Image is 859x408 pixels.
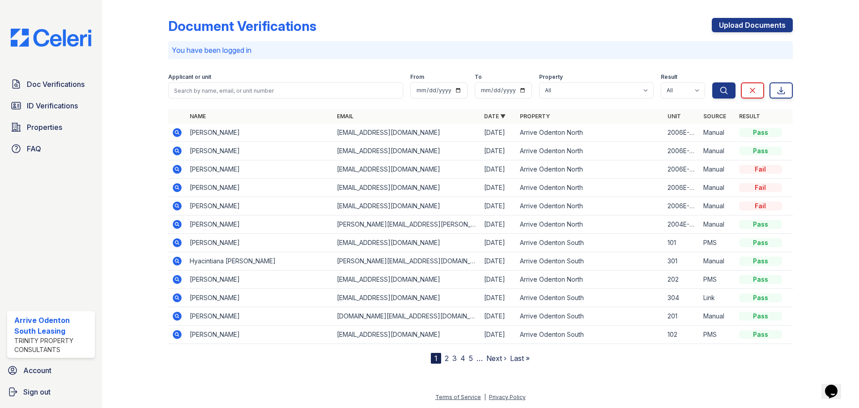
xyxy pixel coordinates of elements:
td: [PERSON_NAME][EMAIL_ADDRESS][DOMAIN_NAME] [333,252,481,271]
div: Pass [739,312,782,321]
td: Arrive Odenton North [516,197,663,215]
td: [DATE] [481,142,516,160]
td: Arrive Odenton South [516,307,663,326]
div: 1 [431,353,441,364]
td: [PERSON_NAME] [186,142,333,160]
a: Property [520,113,550,120]
a: Name [190,113,206,120]
td: [DATE] [481,252,516,271]
td: [EMAIL_ADDRESS][DOMAIN_NAME] [333,234,481,252]
td: Arrive Odenton North [516,179,663,197]
td: [EMAIL_ADDRESS][DOMAIN_NAME] [333,289,481,307]
label: Applicant or unit [168,73,211,81]
div: Document Verifications [168,18,316,34]
td: [DATE] [481,307,516,326]
td: [EMAIL_ADDRESS][DOMAIN_NAME] [333,160,481,179]
td: [DATE] [481,179,516,197]
td: [DATE] [481,215,516,234]
a: Last » [510,354,530,363]
td: [PERSON_NAME] [186,215,333,234]
label: From [410,73,424,81]
input: Search by name, email, or unit number [168,82,403,99]
td: PMS [700,271,736,289]
td: 201 [664,307,700,326]
div: Pass [739,257,782,266]
td: [EMAIL_ADDRESS][DOMAIN_NAME] [333,197,481,215]
td: 2006E-301 [664,124,700,142]
div: Pass [739,238,782,247]
td: Arrive Odenton South [516,289,663,307]
td: [DATE] [481,197,516,215]
div: Pass [739,293,782,302]
a: Terms of Service [435,394,481,400]
div: Fail [739,183,782,192]
td: [DATE] [481,289,516,307]
div: Pass [739,128,782,137]
div: Trinity Property Consultants [14,336,91,354]
p: You have been logged in [172,45,789,56]
td: Manual [700,215,736,234]
td: Arrive Odenton North [516,160,663,179]
a: Next › [486,354,506,363]
td: [PERSON_NAME] [186,326,333,344]
td: Manual [700,197,736,215]
td: [PERSON_NAME] [186,271,333,289]
div: Pass [739,275,782,284]
td: Arrive Odenton South [516,234,663,252]
td: 2006E-301 [664,160,700,179]
td: Manual [700,179,736,197]
label: Result [661,73,677,81]
div: Pass [739,220,782,229]
a: Upload Documents [712,18,793,32]
td: Arrive Odenton North [516,215,663,234]
td: [EMAIL_ADDRESS][DOMAIN_NAME] [333,326,481,344]
td: [PERSON_NAME] [186,234,333,252]
td: [EMAIL_ADDRESS][DOMAIN_NAME] [333,142,481,160]
td: [PERSON_NAME] [186,307,333,326]
td: 2006E-301 [664,179,700,197]
td: Link [700,289,736,307]
td: [DATE] [481,326,516,344]
td: [DATE] [481,160,516,179]
td: 102 [664,326,700,344]
td: [EMAIL_ADDRESS][DOMAIN_NAME] [333,124,481,142]
td: [DOMAIN_NAME][EMAIL_ADDRESS][DOMAIN_NAME] [333,307,481,326]
a: Privacy Policy [489,394,526,400]
td: Arrive Odenton North [516,271,663,289]
td: Manual [700,252,736,271]
span: Sign out [23,387,51,397]
a: Result [739,113,760,120]
td: [DATE] [481,124,516,142]
td: Manual [700,160,736,179]
span: Doc Verifications [27,79,85,90]
a: Properties [7,118,95,136]
td: Hyacintiana [PERSON_NAME] [186,252,333,271]
div: Arrive Odenton South Leasing [14,315,91,336]
a: Unit [668,113,681,120]
a: Source [703,113,726,120]
a: Doc Verifications [7,75,95,93]
td: 2004E-202 [664,215,700,234]
td: PMS [700,234,736,252]
a: Sign out [4,383,98,401]
div: Fail [739,165,782,174]
a: 4 [460,354,465,363]
a: ID Verifications [7,97,95,115]
span: FAQ [27,143,41,154]
td: [PERSON_NAME][EMAIL_ADDRESS][PERSON_NAME][DOMAIN_NAME] [333,215,481,234]
a: FAQ [7,140,95,158]
td: [PERSON_NAME] [186,124,333,142]
img: CE_Logo_Blue-a8612792a0a2168367f1c8372b55b34899dd931a85d93a1a3d3e32e68fde9ad4.png [4,29,98,47]
a: 5 [469,354,473,363]
td: Manual [700,142,736,160]
a: 3 [452,354,457,363]
td: [DATE] [481,234,516,252]
td: 2006E-301 [664,142,700,160]
div: Pass [739,330,782,339]
td: [PERSON_NAME] [186,160,333,179]
td: Arrive Odenton North [516,124,663,142]
a: Email [337,113,353,120]
td: Manual [700,307,736,326]
td: [EMAIL_ADDRESS][DOMAIN_NAME] [333,179,481,197]
td: 301 [664,252,700,271]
